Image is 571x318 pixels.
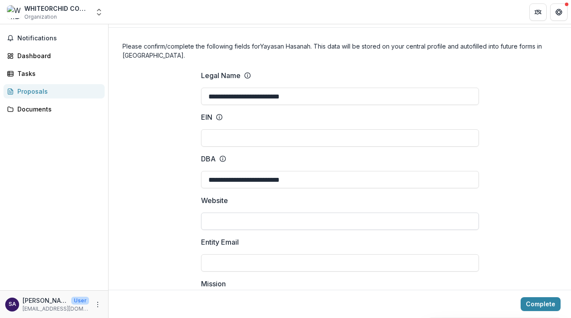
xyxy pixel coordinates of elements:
[3,102,105,116] a: Documents
[17,51,98,60] div: Dashboard
[24,4,89,13] div: WHITEORCHID COUTURE SDN BHD
[521,297,561,311] button: Complete
[122,42,557,60] h4: Please confirm/complete the following fields for Yayasan Hasanah . This data will be stored on yo...
[201,70,241,81] p: Legal Name
[201,154,216,164] p: DBA
[24,13,57,21] span: Organization
[71,297,89,305] p: User
[550,3,568,21] button: Get Help
[23,296,68,305] p: [PERSON_NAME]
[529,3,547,21] button: Partners
[7,5,21,19] img: WHITEORCHID COUTURE SDN BHD
[201,279,226,289] p: Mission
[201,237,239,247] p: Entity Email
[201,112,212,122] p: EIN
[17,87,98,96] div: Proposals
[17,105,98,114] div: Documents
[92,299,103,310] button: More
[3,49,105,63] a: Dashboard
[3,84,105,98] a: Proposals
[23,305,89,313] p: [EMAIL_ADDRESS][DOMAIN_NAME]
[9,302,16,307] div: SHARIFAH SALMAH SHARIFF AHMAD
[3,66,105,81] a: Tasks
[201,195,228,206] p: Website
[17,35,101,42] span: Notifications
[17,69,98,78] div: Tasks
[3,31,105,45] button: Notifications
[93,3,105,21] button: Open entity switcher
